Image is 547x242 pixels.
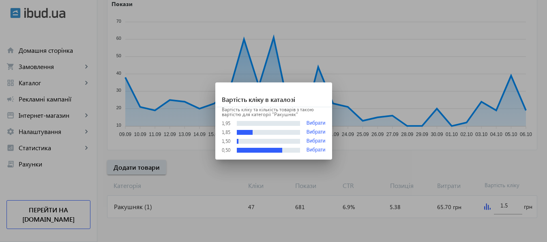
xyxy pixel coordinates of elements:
[307,138,326,144] button: Вибрати
[222,107,326,117] p: Вартість кліку та кількість товарів з такою вартістю для категорії "Ракушняк"
[307,147,326,153] button: Вибрати
[222,148,230,153] div: 0,50
[215,82,332,107] h1: Вартість кліку в каталозі
[307,130,326,135] button: Вибрати
[222,130,230,135] div: 1,85
[222,121,230,126] div: 1,95
[222,139,230,144] div: 1,50
[307,120,326,126] button: Вибрати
